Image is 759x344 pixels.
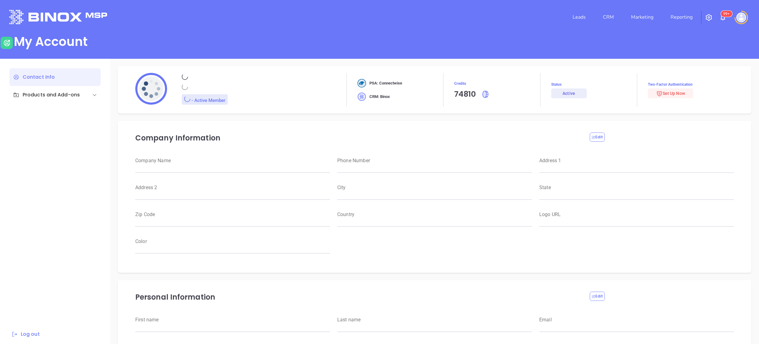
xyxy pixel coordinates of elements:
[135,133,582,144] p: Company Information
[135,239,330,244] label: Color
[357,92,366,101] img: crm
[570,11,588,23] a: Leads
[337,317,532,322] label: Last name
[135,212,330,217] label: Zip Code
[135,244,330,254] input: weight
[668,11,695,23] a: Reporting
[135,185,330,190] label: Address 2
[648,82,734,87] span: Two-Factor Authentication
[454,80,540,87] span: Credits
[182,94,228,105] div: - Active Member
[539,158,734,163] label: Address 1
[135,217,330,227] input: weight
[551,82,637,87] span: Status
[337,185,532,190] label: City
[539,190,734,200] input: weight
[1,37,13,49] img: user
[337,212,532,217] label: Country
[337,158,532,163] label: Phone Number
[9,330,42,338] button: Log out
[656,91,685,96] span: Set Up Now
[539,212,734,217] label: Logo URL
[563,88,575,98] div: Active
[590,133,605,142] button: Edit
[539,217,734,227] input: weight
[629,11,656,23] a: Marketing
[600,11,616,23] a: CRM
[9,10,107,24] img: logo
[454,88,476,100] div: 74810
[719,14,727,21] img: iconNotification
[539,185,734,190] label: State
[135,317,330,322] label: First name
[13,91,80,99] div: Products and Add-ons
[357,79,366,88] img: crm
[337,217,532,227] input: weight
[736,13,746,22] img: user
[135,322,330,332] input: weight
[135,73,167,105] img: profile
[14,34,88,49] div: My Account
[337,190,532,200] input: weight
[135,190,330,200] input: weight
[9,86,101,104] div: Products and Add-ons
[135,163,330,173] input: weight
[135,158,330,163] label: Company Name
[9,68,101,86] div: Contact Info
[357,79,402,88] div: PSA: Connectwise
[705,14,712,21] img: iconSetting
[135,292,582,303] p: Personal Information
[721,11,732,17] sup: 100
[539,322,734,332] input: weight
[337,163,532,173] input: weight
[590,292,605,301] button: Edit
[539,163,734,173] input: weight
[539,317,734,322] label: Email
[337,322,532,332] input: weight
[357,92,390,101] div: CRM: Binox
